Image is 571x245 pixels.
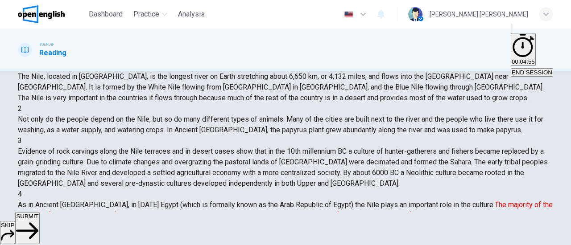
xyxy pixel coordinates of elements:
[511,22,553,33] div: Mute
[18,135,553,146] div: 3
[1,222,14,229] span: SKIP
[174,6,208,22] button: Analysis
[511,33,553,67] div: Hide
[39,48,66,58] h1: Reading
[89,9,123,20] span: Dashboard
[18,147,548,188] span: Evidence of rock carvings along the Nile terraces and in desert oases show that in the 10th mille...
[511,33,536,66] button: 00:04:55
[16,213,38,220] span: SUBMIT
[512,58,535,65] span: 00:04:55
[18,72,544,102] span: The Nile, located in [GEOGRAPHIC_DATA], is the longest river on Earth stretching about 6,650 km, ...
[18,5,85,23] a: OpenEnglish logo
[18,200,553,241] span: As in Ancient [GEOGRAPHIC_DATA], in [DATE] Egypt (which is formally known as the Arab Republic of...
[18,189,553,200] div: 4
[343,11,354,18] img: en
[15,212,39,244] button: SUBMIT
[408,7,422,21] img: Profile picture
[430,9,528,20] div: [PERSON_NAME] [PERSON_NAME]
[18,5,65,23] img: OpenEnglish logo
[39,41,54,48] span: TOEFL®
[511,68,553,77] button: END SESSION
[133,9,159,20] span: Practice
[130,6,171,22] button: Practice
[18,115,543,134] span: Not only do the people depend on the Nile, but so do many different types of animals. Many of the...
[85,6,126,22] button: Dashboard
[178,9,205,20] span: Analysis
[512,69,552,76] span: END SESSION
[18,103,553,114] div: 2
